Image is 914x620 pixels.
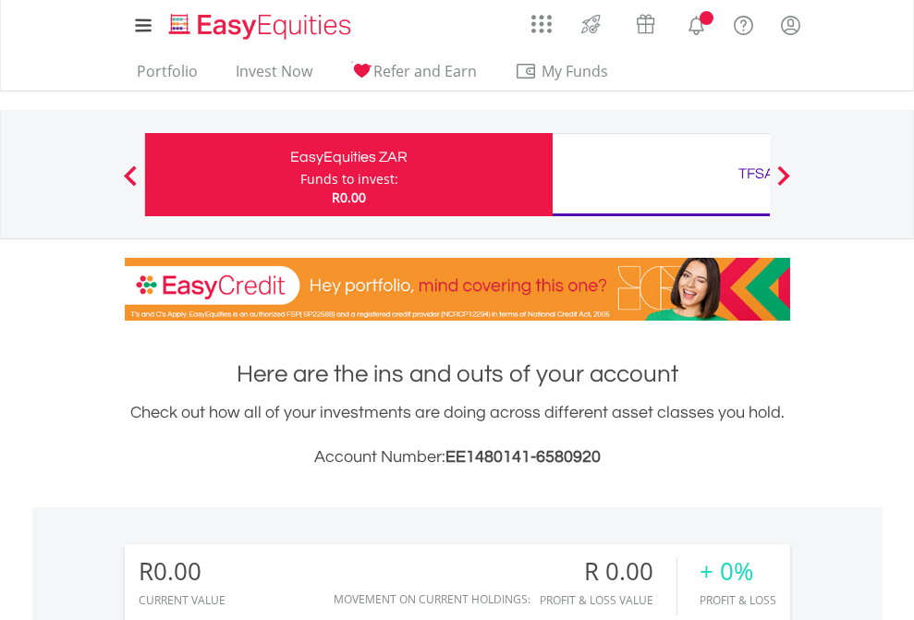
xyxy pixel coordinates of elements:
span: Refer and Earn [373,61,477,81]
img: grid-menu-icon.svg [531,14,552,34]
img: vouchers-v2.svg [630,9,661,39]
div: Profit & Loss Value [540,594,676,606]
span: EE1480141-6580920 [445,448,601,466]
a: Home page [162,5,359,42]
a: AppsGrid [519,5,564,34]
button: Next [765,175,802,193]
h1: Here are the ins and outs of your account [125,358,790,391]
img: thrive-v2.svg [576,9,606,39]
span: R0.00 [332,188,366,206]
a: Portfolio [129,62,205,91]
img: EasyEquities_Logo.png [165,11,359,42]
h3: Account Number: [125,444,790,470]
button: Previous [112,175,149,193]
div: EasyEquities ZAR [156,144,542,170]
a: My Profile [767,5,814,45]
a: FAQ's and Support [720,5,767,42]
a: Vouchers [618,5,673,39]
div: Profit & Loss [700,594,776,606]
div: R 0.00 [540,558,676,585]
div: Movement on Current Holdings: [334,593,530,605]
a: Refer and Earn [343,62,484,91]
a: Invest Now [228,62,320,91]
div: Check out how all of your investments are doing across different asset classes you hold. [125,400,790,470]
a: Notifications [673,5,720,42]
img: EasyCredit Promotion Banner [125,258,790,321]
div: Funds to invest: [300,170,398,188]
div: + 0% [700,558,776,585]
span: My Funds [515,59,636,83]
div: CURRENT VALUE [139,594,225,606]
div: R0.00 [139,558,225,585]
